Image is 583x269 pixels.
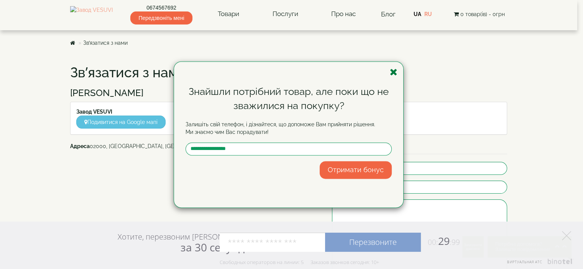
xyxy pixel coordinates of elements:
div: Знайшли потрібний товар, але поки що не зважилися на покупку? [186,85,392,113]
span: Виртуальная АТС [507,259,542,264]
a: Виртуальная АТС [503,259,573,269]
span: 29 [421,234,460,248]
div: Хотите, перезвоним [PERSON_NAME] [118,232,249,253]
div: Свободных операторов на линии: 5 Заказов звонков сегодня: 10+ [220,259,379,265]
span: 00: [428,237,438,247]
span: :99 [450,237,460,247]
a: Перезвоните [325,233,421,252]
p: Залишіть свій телефон, і дізнайтеся, що допоможе Вам прийняти рішення. Ми знаємо чим Вас порадувати! [186,121,392,136]
button: Отримати бонус [320,161,392,179]
span: за 30 секунд? [181,240,249,254]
